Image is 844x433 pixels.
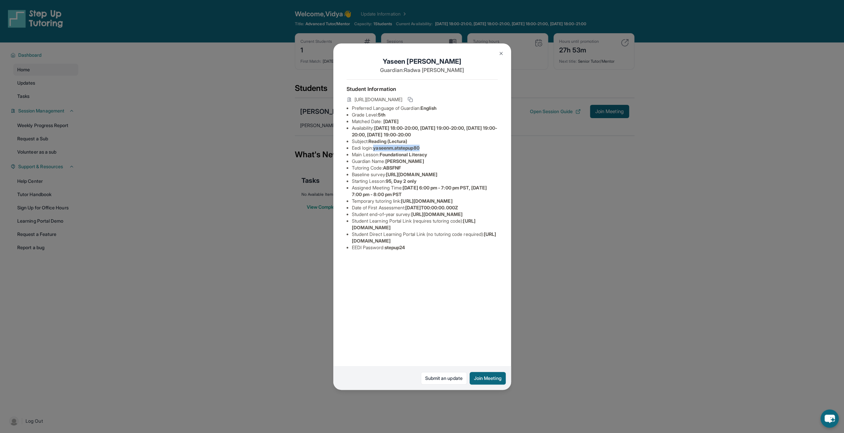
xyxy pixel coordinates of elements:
[352,138,498,145] li: Subject :
[352,165,498,171] li: Tutoring Code :
[386,178,417,184] span: 95, Day 2 only
[421,372,467,385] a: Submit an update
[352,171,498,178] li: Baseline survey :
[421,105,437,111] span: English
[368,138,407,144] span: Reading (Lectura)
[352,158,498,165] li: Guardian Name :
[352,125,497,137] span: [DATE] 18:00-20:00, [DATE] 19:00-20:00, [DATE] 19:00-20:00, [DATE] 19:00-20:00
[498,51,504,56] img: Close Icon
[379,152,427,157] span: Foundational Literacy
[355,96,402,103] span: [URL][DOMAIN_NAME]
[405,205,458,210] span: [DATE]T00:00:00.000Z
[352,185,487,197] span: [DATE] 6:00 pm - 7:00 pm PST, [DATE] 7:00 pm - 8:00 pm PST
[347,85,498,93] h4: Student Information
[352,151,498,158] li: Main Lesson :
[352,231,498,244] li: Student Direct Learning Portal Link (no tutoring code required) :
[352,145,498,151] li: Eedi login :
[373,145,419,151] span: yaseenm.atstepup80
[383,118,399,124] span: [DATE]
[383,165,401,171] span: ABSFNF
[386,172,437,177] span: [URL][DOMAIN_NAME]
[378,112,385,117] span: 5th
[347,66,498,74] p: Guardian: Radwa [PERSON_NAME]
[470,372,506,385] button: Join Meeting
[406,96,414,104] button: Copy link
[352,218,498,231] li: Student Learning Portal Link (requires tutoring code) :
[352,118,498,125] li: Matched Date:
[352,184,498,198] li: Assigned Meeting Time :
[352,211,498,218] li: Student end-of-year survey :
[352,111,498,118] li: Grade Level:
[352,178,498,184] li: Starting Lesson :
[352,204,498,211] li: Date of First Assessment :
[352,125,498,138] li: Availability:
[352,105,498,111] li: Preferred Language of Guardian:
[347,57,498,66] h1: Yaseen [PERSON_NAME]
[352,244,498,251] li: EEDI Password :
[401,198,452,204] span: [URL][DOMAIN_NAME]
[820,409,839,428] button: chat-button
[352,198,498,204] li: Temporary tutoring link :
[411,211,462,217] span: [URL][DOMAIN_NAME]
[385,158,424,164] span: [PERSON_NAME]
[385,245,405,250] span: stepup24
